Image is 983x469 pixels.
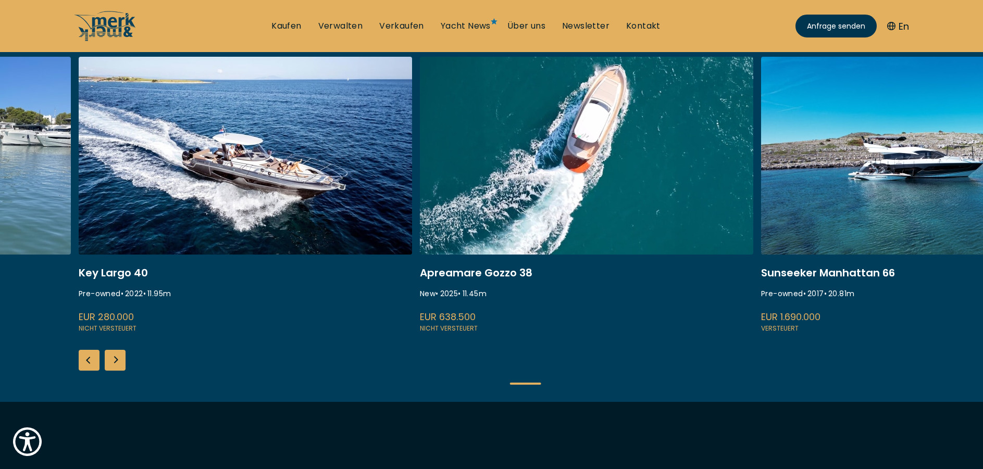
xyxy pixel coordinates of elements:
a: Yacht News [441,20,491,32]
button: Show Accessibility Preferences [10,425,44,459]
div: Previous slide [79,350,99,371]
a: Über uns [507,20,545,32]
a: Verkaufen [379,20,424,32]
a: Kontakt [626,20,661,32]
a: Verwalten [318,20,363,32]
button: En [887,19,909,33]
div: Next slide [105,350,126,371]
a: Newsletter [562,20,609,32]
a: Kaufen [271,20,301,32]
a: Anfrage senden [795,15,877,37]
span: Anfrage senden [807,21,865,32]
